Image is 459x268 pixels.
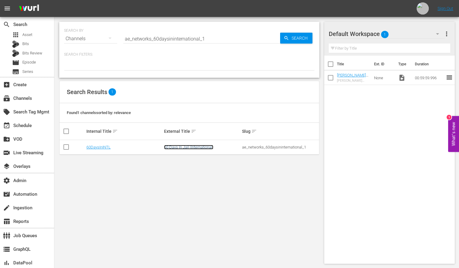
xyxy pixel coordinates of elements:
[3,246,10,253] span: GraphQL
[22,59,36,65] span: Episode
[86,145,111,149] a: 60DaysInINTL
[22,50,42,56] span: Bits Review
[22,32,32,38] span: Asset
[443,30,450,38] span: more_vert
[3,108,10,116] span: Search Tag Mgmt
[15,2,44,16] img: ans4CAIJ8jUAAAAAAAAAAAAAAAAAAAAAAAAgQb4GAAAAAAAAAAAAAAAAAAAAAAAAJMjXAAAAAAAAAAAAAAAAAAAAAAAAgAT5G...
[448,116,459,152] button: Open Feedback Widget
[64,52,315,57] p: Search Filters:
[12,31,19,38] span: Asset
[64,30,117,47] div: Channels
[4,5,11,12] span: menu
[3,218,10,225] span: Reports
[22,41,29,47] span: Bits
[395,56,411,73] th: Type
[411,56,448,73] th: Duration
[337,56,371,73] th: Title
[112,129,118,134] span: sort
[3,259,10,266] span: DataPool
[22,69,33,75] span: Series
[3,163,10,170] span: Overlays
[280,33,312,44] button: Search
[372,70,396,85] td: None
[3,177,10,184] span: Admin
[12,50,19,57] div: Bits Review
[337,79,370,83] div: [PERSON_NAME] Logo 1 hr
[329,25,445,42] div: Default Workspace
[443,27,450,41] button: more_vert
[86,128,163,135] div: Internal Title
[251,129,257,134] span: sort
[447,115,451,120] div: 1
[3,122,10,129] span: Schedule
[3,81,10,88] span: Create
[242,145,318,149] div: ae_networks_60daysininternational_1
[3,191,10,198] span: Automation
[3,149,10,156] span: Live Streaming
[3,232,10,239] span: Job Queues
[3,21,10,28] span: Search
[370,56,395,73] th: Ext. ID
[398,74,406,81] span: Video
[381,28,389,41] span: 1
[3,95,10,102] span: Channels
[164,128,240,135] div: External Title
[12,68,19,75] span: Series
[289,33,312,44] span: Search
[191,129,196,134] span: sort
[164,145,213,149] a: 60 Days In Jail (International)
[3,204,10,211] span: Ingestion
[446,74,453,81] span: reorder
[242,128,318,135] div: Slug
[3,136,10,143] span: VOD
[67,88,107,96] span: Search Results
[438,6,453,11] a: Sign Out
[12,59,19,66] span: Episode
[67,110,131,115] span: Found 1 channels sorted by: relevance
[12,41,19,48] div: Bits
[337,73,368,82] a: [PERSON_NAME] Logo 1 hr
[412,70,446,85] td: 00:59:59.996
[108,88,116,96] span: 1
[417,2,429,15] img: photo.jpg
